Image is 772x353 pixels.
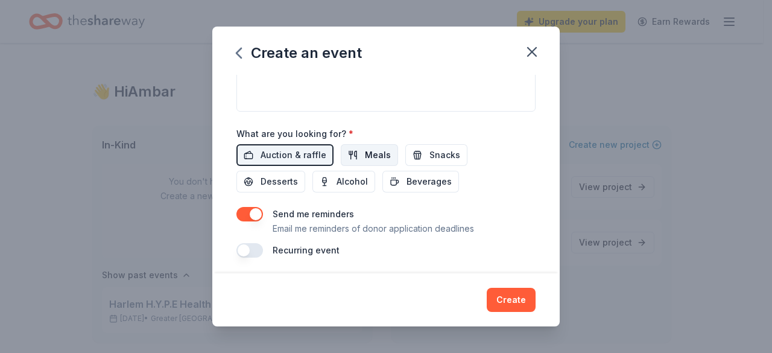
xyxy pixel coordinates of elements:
[273,245,340,255] label: Recurring event
[341,144,398,166] button: Meals
[273,209,354,219] label: Send me reminders
[337,174,368,189] span: Alcohol
[236,128,353,140] label: What are you looking for?
[407,174,452,189] span: Beverages
[236,43,362,63] div: Create an event
[236,171,305,192] button: Desserts
[261,148,326,162] span: Auction & raffle
[236,144,334,166] button: Auction & raffle
[312,171,375,192] button: Alcohol
[487,288,536,312] button: Create
[273,221,474,236] p: Email me reminders of donor application deadlines
[429,148,460,162] span: Snacks
[382,171,459,192] button: Beverages
[365,148,391,162] span: Meals
[405,144,467,166] button: Snacks
[261,174,298,189] span: Desserts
